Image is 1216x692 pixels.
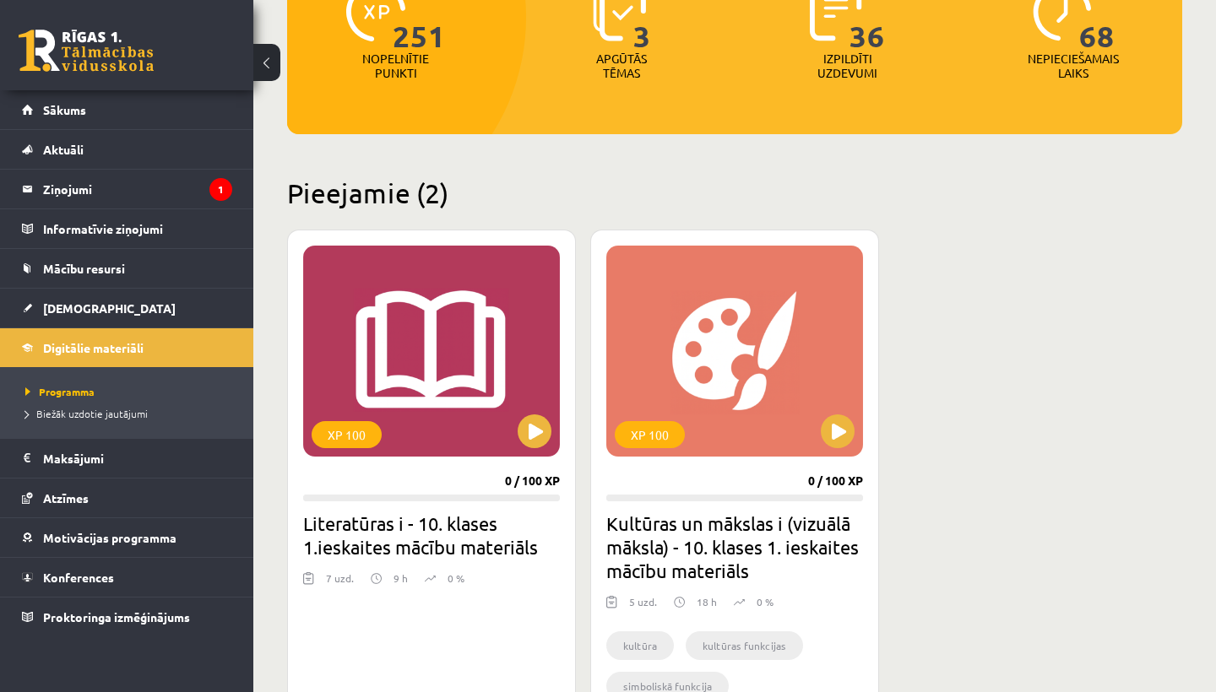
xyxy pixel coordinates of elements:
div: 5 uzd. [629,594,657,619]
a: Programma [25,384,236,399]
span: Biežāk uzdotie jautājumi [25,407,148,420]
p: 9 h [394,570,408,586]
a: Proktoringa izmēģinājums [22,597,232,636]
legend: Informatīvie ziņojumi [43,209,232,248]
a: Aktuāli [22,130,232,169]
a: Mācību resursi [22,249,232,288]
li: kultūras funkcijas [686,631,803,660]
legend: Ziņojumi [43,170,232,208]
p: 0 % [757,594,774,609]
p: 18 h [697,594,717,609]
a: Digitālie materiāli [22,328,232,367]
span: Aktuāli [43,142,84,157]
span: Sākums [43,102,86,117]
div: XP 100 [615,421,685,448]
div: 7 uzd. [326,570,354,596]
h2: Pieejamie (2) [287,176,1182,209]
a: Maksājumi [22,439,232,478]
a: Ziņojumi1 [22,170,232,208]
span: Motivācijas programma [43,530,176,545]
li: kultūra [606,631,674,660]
a: Rīgas 1. Tālmācības vidusskola [19,30,154,72]
a: Sākums [22,90,232,129]
span: Proktoringa izmēģinājums [43,609,190,624]
span: Konferences [43,570,114,585]
span: Digitālie materiāli [43,340,144,355]
a: Atzīmes [22,478,232,517]
p: Nepieciešamais laiks [1028,51,1119,80]
p: 0 % [448,570,464,586]
a: Informatīvie ziņojumi [22,209,232,248]
a: Konferences [22,558,232,597]
a: Motivācijas programma [22,518,232,557]
a: [DEMOGRAPHIC_DATA] [22,289,232,327]
p: Apgūtās tēmas [589,51,654,80]
h2: Literatūras i - 10. klases 1.ieskaites mācību materiāls [303,511,560,559]
legend: Maksājumi [43,439,232,478]
div: XP 100 [312,421,382,448]
span: [DEMOGRAPHIC_DATA] [43,300,176,316]
i: 1 [209,178,232,201]
p: Izpildīti uzdevumi [815,51,881,80]
span: Programma [25,385,95,398]
span: Atzīmes [43,490,89,505]
span: Mācību resursi [43,261,125,276]
h2: Kultūras un mākslas i (vizuālā māksla) - 10. klases 1. ieskaites mācību materiāls [606,511,863,582]
a: Biežāk uzdotie jautājumi [25,406,236,421]
p: Nopelnītie punkti [362,51,429,80]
